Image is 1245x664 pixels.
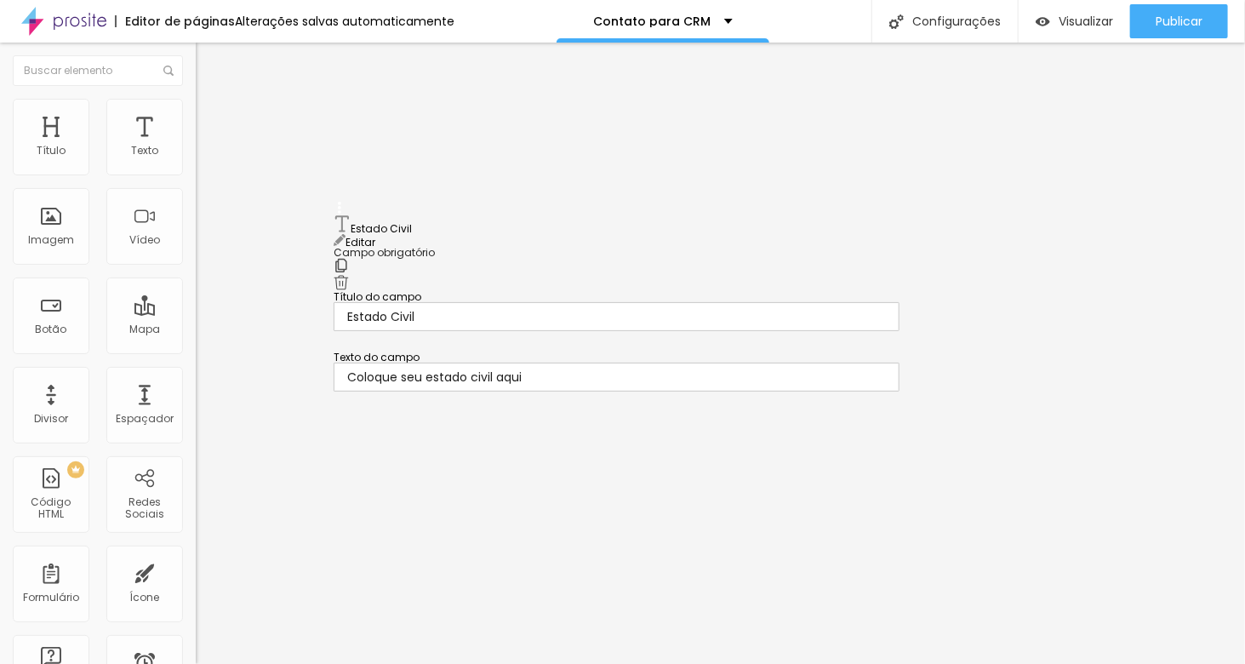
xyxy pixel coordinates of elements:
div: Código HTML [17,496,84,521]
div: Título [37,145,66,157]
iframe: Editor [196,43,1245,664]
div: Editor de páginas [115,15,235,27]
div: Redes Sociais [111,496,178,521]
div: Alterações salvas automaticamente [235,15,454,27]
img: view-1.svg [1036,14,1050,29]
span: Publicar [1156,14,1202,28]
div: Ícone [130,592,160,604]
div: Vídeo [129,234,160,246]
span: Visualizar [1059,14,1113,28]
input: Buscar elemento [13,55,183,86]
div: Espaçador [116,413,174,425]
img: Icone [163,66,174,76]
div: Botão [36,323,67,335]
p: Contato para CRM [594,15,711,27]
div: Mapa [129,323,160,335]
div: Formulário [23,592,79,604]
div: Texto [131,145,158,157]
div: Divisor [34,413,68,425]
button: Visualizar [1019,4,1130,38]
img: Icone [889,14,904,29]
button: Publicar [1130,4,1228,38]
div: Imagem [28,234,74,246]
